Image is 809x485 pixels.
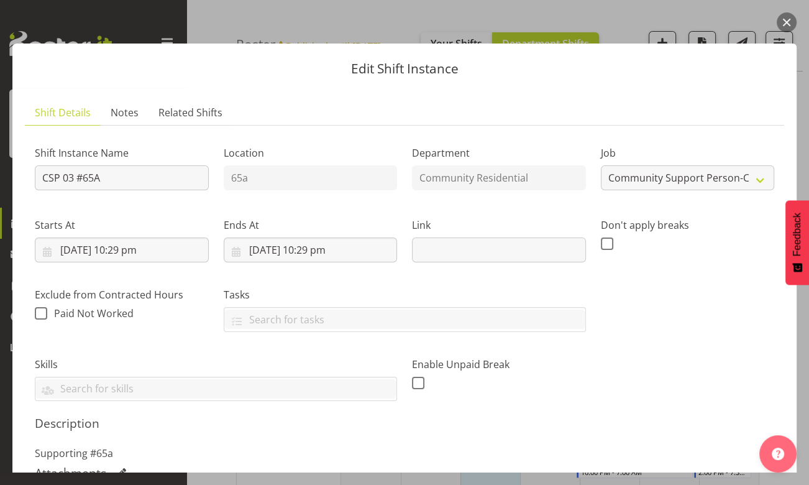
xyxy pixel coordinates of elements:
[35,145,209,160] label: Shift Instance Name
[224,145,398,160] label: Location
[35,238,209,262] input: Click to select...
[35,287,209,302] label: Exclude from Contracted Hours
[35,416,774,431] h5: Description
[35,466,106,481] h5: Attachments
[25,62,784,75] p: Edit Shift Instance
[224,238,398,262] input: Click to select...
[601,218,775,233] label: Don't apply breaks
[792,213,803,256] span: Feedback
[35,218,209,233] label: Starts At
[224,287,586,302] label: Tasks
[224,310,585,329] input: Search for tasks
[412,218,586,233] label: Link
[54,307,134,320] span: Paid Not Worked
[35,105,91,120] span: Shift Details
[412,357,586,372] label: Enable Unpaid Break
[412,145,586,160] label: Department
[785,200,809,285] button: Feedback - Show survey
[158,105,222,120] span: Related Shifts
[35,357,397,372] label: Skills
[35,446,774,461] p: Supporting #65a
[224,218,398,233] label: Ends At
[35,165,209,190] input: Shift Instance Name
[772,448,784,460] img: help-xxl-2.png
[601,145,775,160] label: Job
[35,379,396,399] input: Search for skills
[111,105,139,120] span: Notes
